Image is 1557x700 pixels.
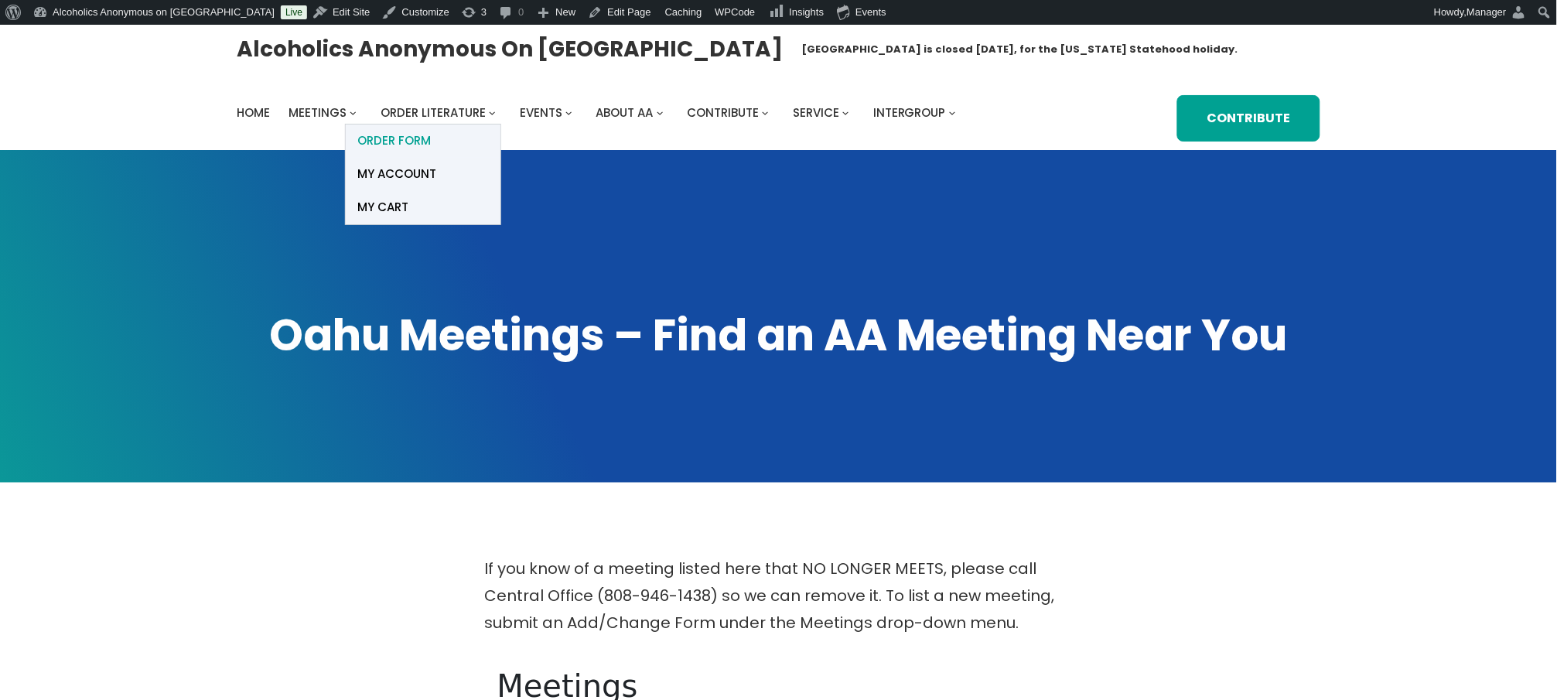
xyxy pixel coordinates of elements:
[346,191,500,224] a: My Cart
[873,102,946,124] a: Intergroup
[346,158,500,191] a: My account
[357,196,408,218] span: My Cart
[565,109,572,116] button: Events submenu
[657,109,664,116] button: About AA submenu
[489,109,496,116] button: Order Literature submenu
[873,104,946,121] span: Intergroup
[281,5,307,19] a: Live
[949,109,956,116] button: Intergroup submenu
[1467,6,1507,18] span: Manager
[237,104,271,121] span: Home
[289,102,347,124] a: Meetings
[237,102,271,124] a: Home
[596,104,654,121] span: About AA
[793,104,839,121] span: Service
[485,555,1073,637] p: If you know of a meeting listed here that NO LONGER MEETS, please call Central Office (808-946-14...
[596,102,654,124] a: About AA
[520,104,562,121] span: Events
[381,104,486,121] span: Order Literature
[842,109,849,116] button: Service submenu
[793,102,839,124] a: Service
[790,6,825,18] span: Insights
[357,130,431,152] span: ORDER FORM
[688,104,760,121] span: Contribute
[237,30,784,68] a: Alcoholics Anonymous on [GEOGRAPHIC_DATA]
[802,42,1238,57] h1: [GEOGRAPHIC_DATA] is closed [DATE], for the [US_STATE] Statehood holiday.
[357,163,436,185] span: My account
[289,104,347,121] span: Meetings
[237,306,1320,365] h1: Oahu Meetings – Find an AA Meeting Near You
[237,102,961,124] nav: Intergroup
[520,102,562,124] a: Events
[1177,95,1320,142] a: Contribute
[762,109,769,116] button: Contribute submenu
[688,102,760,124] a: Contribute
[346,125,500,158] a: ORDER FORM
[350,109,357,116] button: Meetings submenu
